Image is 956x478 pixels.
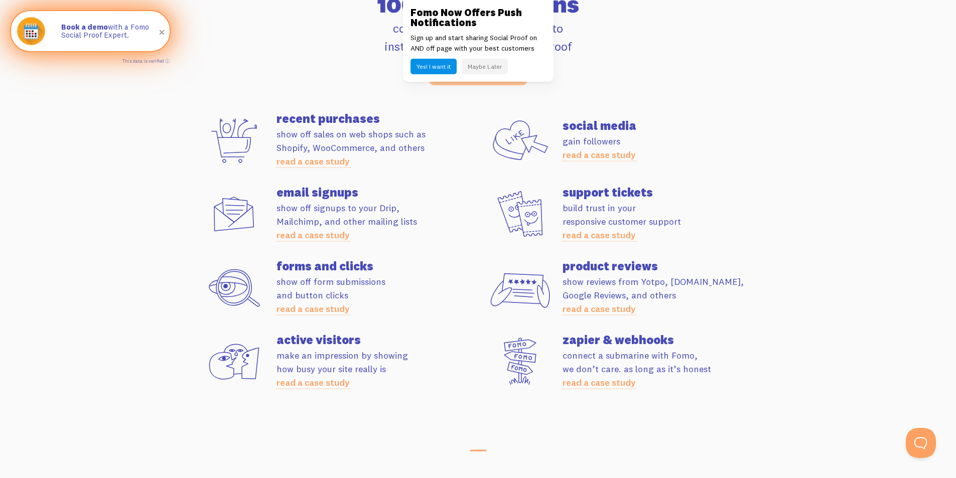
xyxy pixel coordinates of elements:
[411,33,546,54] p: Sign up and start sharing Social Proof on AND off page with your best customers
[563,134,764,162] p: gain followers
[122,58,170,64] a: This data is verified ⓘ
[277,201,478,242] p: show off signups to your Drip, Mailchimp, and other mailing lists
[277,377,350,388] a: read a case study
[563,349,764,389] p: connect a submarine with Fomo, we don’t care. as long as it’s honest
[411,59,457,74] button: Yes! I want it
[563,334,764,346] h4: zapier & webhooks
[563,119,764,131] h4: social media
[277,275,478,315] p: show off form submissions and button clicks
[563,260,764,272] h4: product reviews
[61,22,108,32] strong: Book a demo
[13,13,49,49] img: Fomo
[277,112,478,124] h4: recent purchases
[563,149,636,161] a: read a case study
[277,303,350,314] a: read a case study
[277,334,478,346] h4: active visitors
[563,303,636,314] a: read a case study
[906,428,936,458] iframe: Help Scout Beacon - Open
[277,186,478,198] h4: email signups
[563,377,636,388] a: read a case study
[563,275,764,315] p: show reviews from Yotpo, [DOMAIN_NAME], Google Reviews, and others
[563,229,636,241] a: read a case study
[198,19,758,55] p: connect apps you already use to instantly start showing social proof
[411,8,546,28] h3: Fomo Now Offers Push Notifications
[563,186,764,198] h4: support tickets
[462,59,508,74] button: Maybe Later
[61,23,160,40] p: with a Fomo Social Proof Expert.
[277,155,350,167] a: read a case study
[563,201,764,242] p: build trust in your responsive customer support
[277,229,350,241] a: read a case study
[277,349,478,389] p: make an impression by showing how busy your site really is
[277,260,478,272] h4: forms and clicks
[277,127,478,168] p: show off sales on web shops such as Shopify, WooCommerce, and others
